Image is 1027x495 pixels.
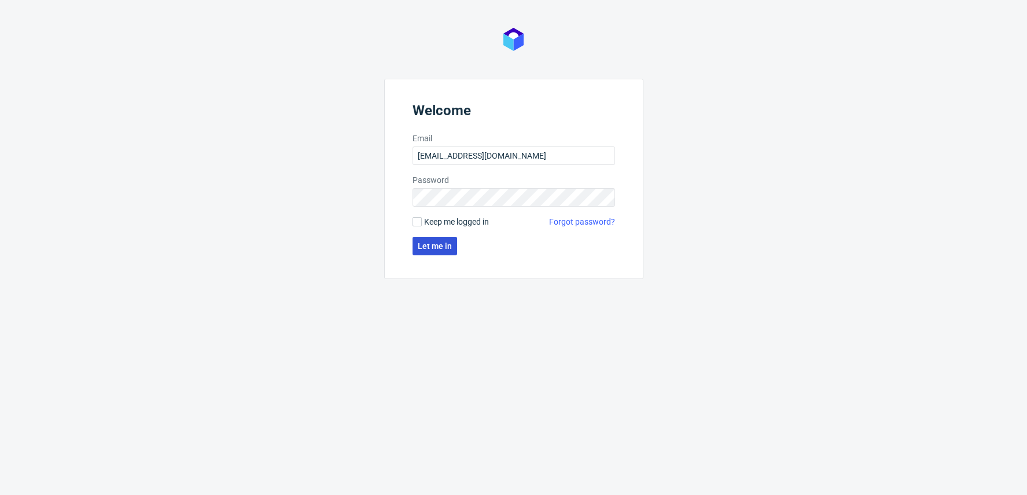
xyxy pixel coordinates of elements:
label: Email [413,133,615,144]
input: you@youremail.com [413,146,615,165]
header: Welcome [413,102,615,123]
span: Let me in [418,242,452,250]
span: Keep me logged in [424,216,489,228]
label: Password [413,174,615,186]
button: Let me in [413,237,457,255]
a: Forgot password? [549,216,615,228]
